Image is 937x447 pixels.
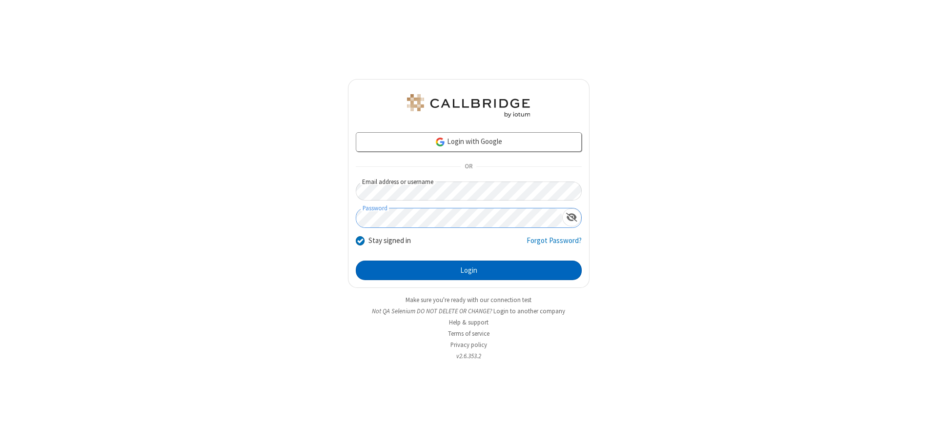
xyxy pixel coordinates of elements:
a: Make sure you're ready with our connection test [406,296,531,304]
a: Login with Google [356,132,582,152]
div: Show password [562,208,581,226]
img: google-icon.png [435,137,446,147]
button: Login to another company [493,306,565,316]
input: Email address or username [356,182,582,201]
span: OR [461,160,476,174]
label: Stay signed in [368,235,411,246]
a: Privacy policy [450,341,487,349]
li: v2.6.353.2 [348,351,590,361]
a: Help & support [449,318,489,326]
li: Not QA Selenium DO NOT DELETE OR CHANGE? [348,306,590,316]
iframe: Chat [913,422,930,440]
a: Forgot Password? [527,235,582,254]
img: QA Selenium DO NOT DELETE OR CHANGE [405,94,532,118]
input: Password [356,208,562,227]
button: Login [356,261,582,280]
a: Terms of service [448,329,489,338]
